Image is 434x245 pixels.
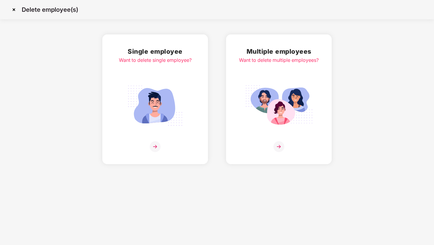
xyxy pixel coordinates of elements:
[119,56,192,64] div: Want to delete single employee?
[245,82,313,129] img: svg+xml;base64,PHN2ZyB4bWxucz0iaHR0cDovL3d3dy53My5vcmcvMjAwMC9zdmciIGlkPSJNdWx0aXBsZV9lbXBsb3llZS...
[22,6,78,13] p: Delete employee(s)
[119,46,192,56] h2: Single employee
[9,5,19,14] img: svg+xml;base64,PHN2ZyBpZD0iQ3Jvc3MtMzJ4MzIiIHhtbG5zPSJodHRwOi8vd3d3LnczLm9yZy8yMDAwL3N2ZyIgd2lkdG...
[150,141,161,152] img: svg+xml;base64,PHN2ZyB4bWxucz0iaHR0cDovL3d3dy53My5vcmcvMjAwMC9zdmciIHdpZHRoPSIzNiIgaGVpZ2h0PSIzNi...
[273,141,284,152] img: svg+xml;base64,PHN2ZyB4bWxucz0iaHR0cDovL3d3dy53My5vcmcvMjAwMC9zdmciIHdpZHRoPSIzNiIgaGVpZ2h0PSIzNi...
[121,82,189,129] img: svg+xml;base64,PHN2ZyB4bWxucz0iaHR0cDovL3d3dy53My5vcmcvMjAwMC9zdmciIGlkPSJTaW5nbGVfZW1wbG95ZWUiIH...
[239,56,319,64] div: Want to delete multiple employees?
[239,46,319,56] h2: Multiple employees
